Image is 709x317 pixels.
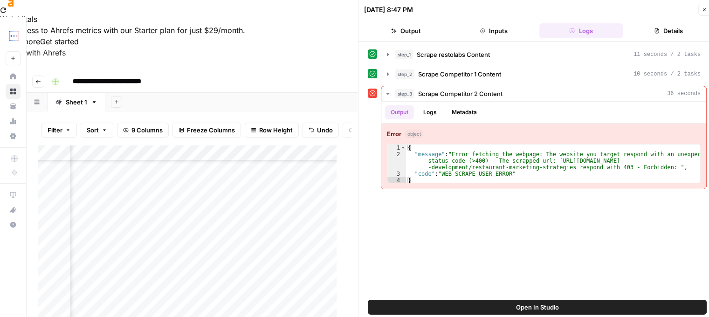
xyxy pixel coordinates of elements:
div: Sheet 1 [66,97,87,107]
span: Undo [317,125,333,135]
span: 11 seconds / 2 tasks [633,50,701,59]
button: What's new? [6,202,21,217]
div: What's new? [6,203,20,217]
button: 11 seconds / 2 tasks [381,47,706,62]
a: Usage [6,114,21,129]
a: Sheet 1 [48,93,105,111]
button: Output [364,23,448,38]
a: Your Data [6,99,21,114]
button: Get started [40,36,79,47]
span: 10 seconds / 2 tasks [633,70,701,78]
button: Filter [41,123,77,138]
button: Logs [418,105,442,119]
span: Sort [87,125,99,135]
span: step_2 [395,69,414,79]
button: Logs [539,23,623,38]
a: Home [6,69,21,84]
button: 36 seconds [381,86,706,101]
span: Filter [48,125,62,135]
button: Inputs [452,23,536,38]
span: Freeze Columns [187,125,235,135]
button: 10 seconds / 2 tasks [381,67,706,82]
button: Help + Support [6,217,21,232]
span: Toggle code folding, rows 1 through 4 [400,145,406,151]
span: Open In Studio [516,303,559,312]
span: step_1 [395,50,413,59]
div: 1 [387,145,406,151]
strong: Error [387,129,401,138]
span: 36 seconds [667,90,701,98]
span: step_3 [395,89,414,98]
span: Scrape restolabs Content [417,50,490,59]
button: Sort [81,123,113,138]
span: 9 Columns [131,125,163,135]
button: Freeze Columns [172,123,241,138]
a: Browse [6,84,21,99]
div: 36 seconds [381,102,706,189]
div: [DATE] 8:47 PM [364,5,413,14]
span: Scrape Competitor 1 Content [418,69,501,79]
a: Settings [6,129,21,144]
div: 3 [387,171,406,177]
div: 2 [387,151,406,171]
button: Metadata [446,105,482,119]
button: Output [385,105,414,119]
div: 4 [387,177,406,184]
span: object [405,130,423,138]
button: Undo [303,123,339,138]
button: Open In Studio [368,300,707,315]
span: Scrape Competitor 2 Content [418,89,502,98]
button: Row Height [245,123,299,138]
button: 9 Columns [117,123,169,138]
a: AirOps Academy [6,187,21,202]
span: Row Height [259,125,293,135]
